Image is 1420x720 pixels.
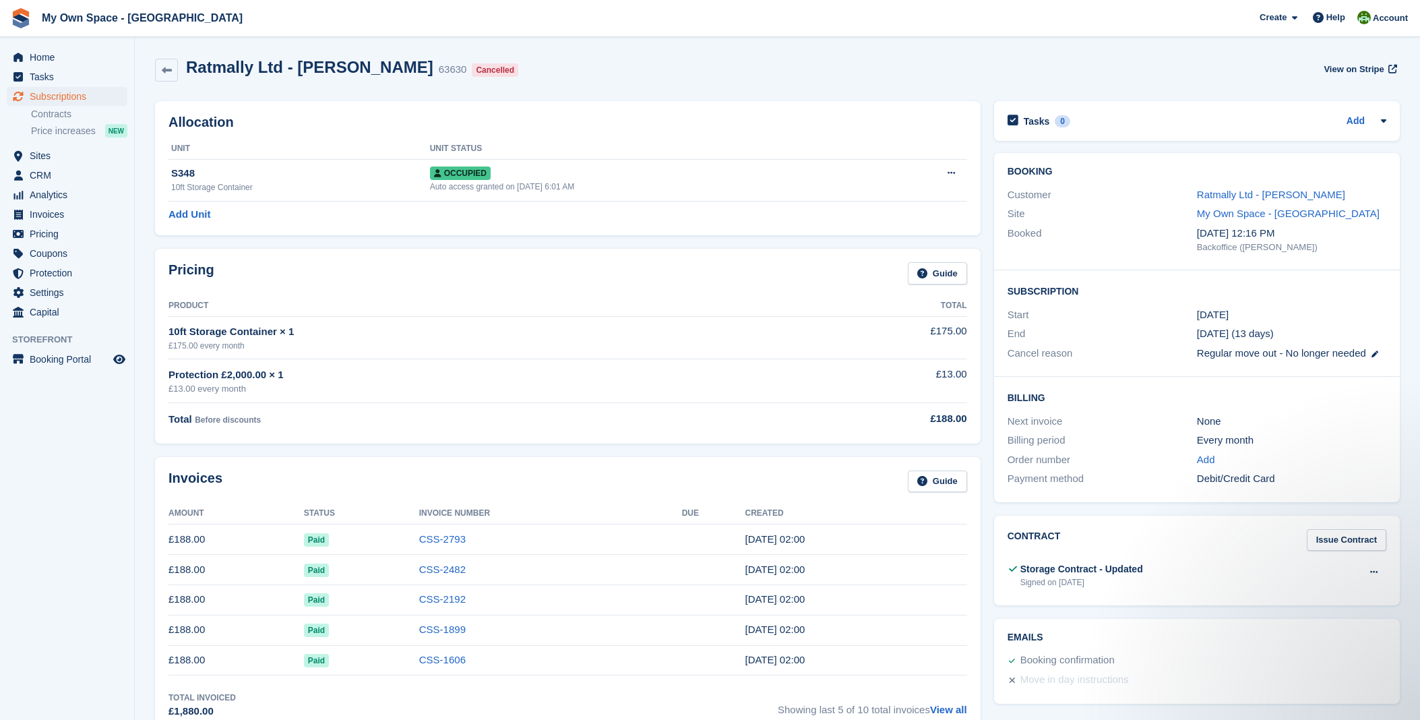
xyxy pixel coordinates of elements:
[1020,576,1143,589] div: Signed on [DATE]
[908,262,967,284] a: Guide
[304,503,419,524] th: Status
[31,123,127,138] a: Price increases NEW
[168,207,210,222] a: Add Unit
[7,283,127,302] a: menu
[1008,390,1386,404] h2: Billing
[745,593,805,605] time: 2025-07-19 01:00:20 UTC
[1008,206,1197,222] div: Site
[30,264,111,282] span: Protection
[1326,11,1345,24] span: Help
[304,533,329,547] span: Paid
[1197,328,1274,339] span: [DATE] (13 days)
[7,244,127,263] a: menu
[682,503,745,524] th: Due
[439,62,467,78] div: 63630
[105,124,127,138] div: NEW
[745,533,805,545] time: 2025-09-19 01:00:48 UTC
[7,185,127,204] a: menu
[30,303,111,322] span: Capital
[1008,414,1197,429] div: Next invoice
[171,166,430,181] div: S348
[168,295,787,317] th: Product
[419,624,466,635] a: CSS-1899
[7,264,127,282] a: menu
[168,340,787,352] div: £175.00 every month
[30,185,111,204] span: Analytics
[745,654,805,665] time: 2025-05-19 01:00:48 UTC
[1008,326,1197,342] div: End
[1020,562,1143,576] div: Storage Contract - Updated
[168,413,192,425] span: Total
[31,108,127,121] a: Contracts
[1347,114,1365,129] a: Add
[1197,471,1386,487] div: Debit/Credit Card
[1197,208,1380,219] a: My Own Space - [GEOGRAPHIC_DATA]
[745,564,805,575] time: 2025-08-19 01:00:18 UTC
[168,115,967,130] h2: Allocation
[419,593,466,605] a: CSS-2192
[168,584,304,615] td: £188.00
[7,350,127,369] a: menu
[168,524,304,555] td: £188.00
[304,593,329,607] span: Paid
[111,351,127,367] a: Preview store
[195,415,261,425] span: Before discounts
[1020,653,1115,669] div: Booking confirmation
[304,624,329,637] span: Paid
[1020,672,1129,688] div: Move in day instructions
[1008,529,1061,551] h2: Contract
[1318,58,1400,80] a: View on Stripe
[787,411,967,427] div: £188.00
[36,7,248,29] a: My Own Space - [GEOGRAPHIC_DATA]
[1055,115,1070,127] div: 0
[419,564,466,575] a: CSS-2482
[168,645,304,676] td: £188.00
[1324,63,1384,76] span: View on Stripe
[168,262,214,284] h2: Pricing
[7,146,127,165] a: menu
[168,324,787,340] div: 10ft Storage Container × 1
[168,555,304,585] td: £188.00
[30,224,111,243] span: Pricing
[1008,452,1197,468] div: Order number
[30,146,111,165] span: Sites
[1008,226,1197,254] div: Booked
[171,181,430,193] div: 10ft Storage Container
[30,87,111,106] span: Subscriptions
[745,624,805,635] time: 2025-06-19 01:00:15 UTC
[1008,187,1197,203] div: Customer
[1024,115,1050,127] h2: Tasks
[1008,307,1197,323] div: Start
[168,692,236,704] div: Total Invoiced
[168,471,222,493] h2: Invoices
[12,333,134,347] span: Storefront
[1197,307,1229,323] time: 2024-12-19 01:00:00 UTC
[30,350,111,369] span: Booking Portal
[168,704,236,719] div: £1,880.00
[1197,241,1386,254] div: Backoffice ([PERSON_NAME])
[304,654,329,667] span: Paid
[30,205,111,224] span: Invoices
[7,224,127,243] a: menu
[11,8,31,28] img: stora-icon-8386f47178a22dfd0bd8f6a31ec36ba5ce8667c1dd55bd0f319d3a0aa187defe.svg
[1197,189,1345,200] a: Ratmally Ltd - [PERSON_NAME]
[168,382,787,396] div: £13.00 every month
[1197,452,1215,468] a: Add
[787,316,967,359] td: £175.00
[430,138,879,160] th: Unit Status
[31,125,96,138] span: Price increases
[30,166,111,185] span: CRM
[472,63,518,77] div: Cancelled
[7,48,127,67] a: menu
[30,283,111,302] span: Settings
[30,67,111,86] span: Tasks
[1307,529,1386,551] a: Issue Contract
[30,244,111,263] span: Coupons
[1197,347,1366,359] span: Regular move out - No longer needed
[304,564,329,577] span: Paid
[430,167,491,180] span: Occupied
[168,615,304,645] td: £188.00
[7,166,127,185] a: menu
[1008,346,1197,361] div: Cancel reason
[778,692,967,719] span: Showing last 5 of 10 total invoices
